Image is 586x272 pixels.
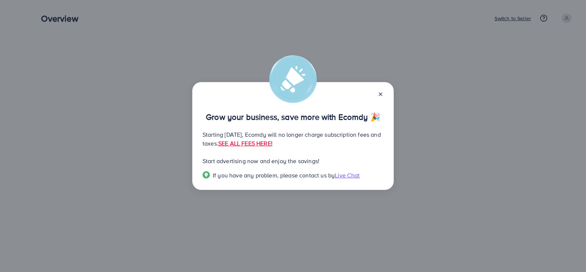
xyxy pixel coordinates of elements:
[213,171,335,179] span: If you have any problem, please contact us by
[203,113,383,121] p: Grow your business, save more with Ecomdy 🎉
[218,139,272,147] a: SEE ALL FEES HERE!
[203,171,210,179] img: Popup guide
[203,157,383,165] p: Start advertising now and enjoy the savings!
[335,171,360,179] span: Live Chat
[203,130,383,148] p: Starting [DATE], Ecomdy will no longer charge subscription fees and taxes.
[269,55,317,103] img: alert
